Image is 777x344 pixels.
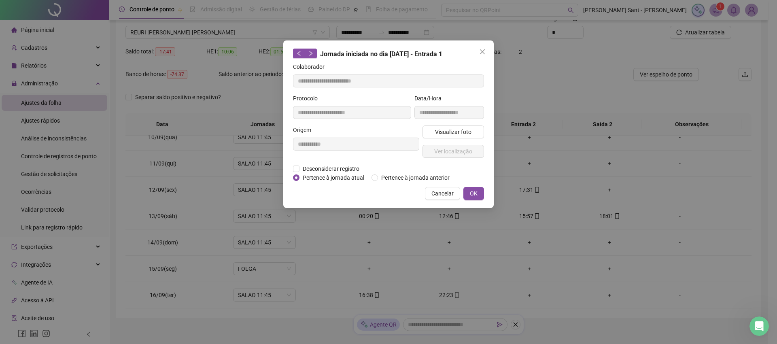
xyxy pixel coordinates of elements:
[305,49,317,58] button: right
[299,164,363,173] span: Desconsiderar registro
[293,49,305,58] button: left
[378,173,453,182] span: Pertence à jornada anterior
[299,173,367,182] span: Pertence à jornada atual
[749,316,769,336] iframe: Intercom live chat
[431,189,454,198] span: Cancelar
[470,189,478,198] span: OK
[414,94,447,103] label: Data/Hora
[422,145,484,158] button: Ver localização
[296,51,302,56] span: left
[293,94,323,103] label: Protocolo
[476,45,489,58] button: Close
[293,62,330,71] label: Colaborador
[308,51,314,56] span: right
[425,187,460,200] button: Cancelar
[463,187,484,200] button: OK
[479,49,486,55] span: close
[293,125,316,134] label: Origem
[435,127,471,136] span: Visualizar foto
[293,49,484,59] div: Jornada iniciada no dia [DATE] - Entrada 1
[422,125,484,138] button: Visualizar foto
